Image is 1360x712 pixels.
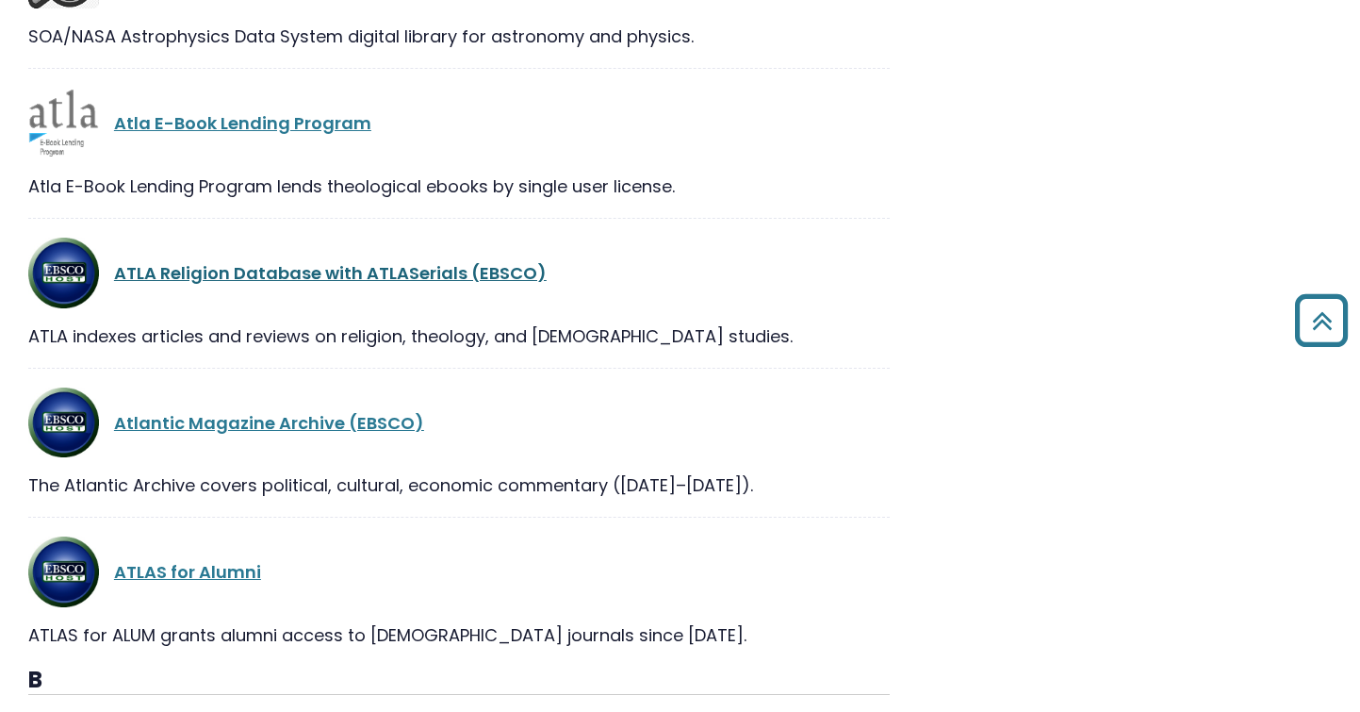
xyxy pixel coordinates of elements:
div: ATLAS for ALUM grants alumni access to [DEMOGRAPHIC_DATA] journals since [DATE]. [28,622,890,648]
div: SOA/NASA Astrophysics Data System digital library for astronomy and physics. [28,24,890,49]
div: Atla E-Book Lending Program lends theological ebooks by single user license. [28,174,890,199]
h3: B [28,667,890,695]
img: ATLA Religion Database [28,537,99,607]
div: ATLA indexes articles and reviews on religion, theology, and [DEMOGRAPHIC_DATA] studies. [28,323,890,349]
div: The Atlantic Archive covers political, cultural, economic commentary ([DATE]–[DATE]). [28,472,890,498]
a: Back to Top [1287,303,1355,338]
a: ATLA Religion Database with ATLASerials (EBSCO) [114,261,547,285]
a: Atla E-Book Lending Program [114,111,371,135]
a: Atlantic Magazine Archive (EBSCO) [114,411,424,435]
a: ATLAS for Alumni [114,560,261,584]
